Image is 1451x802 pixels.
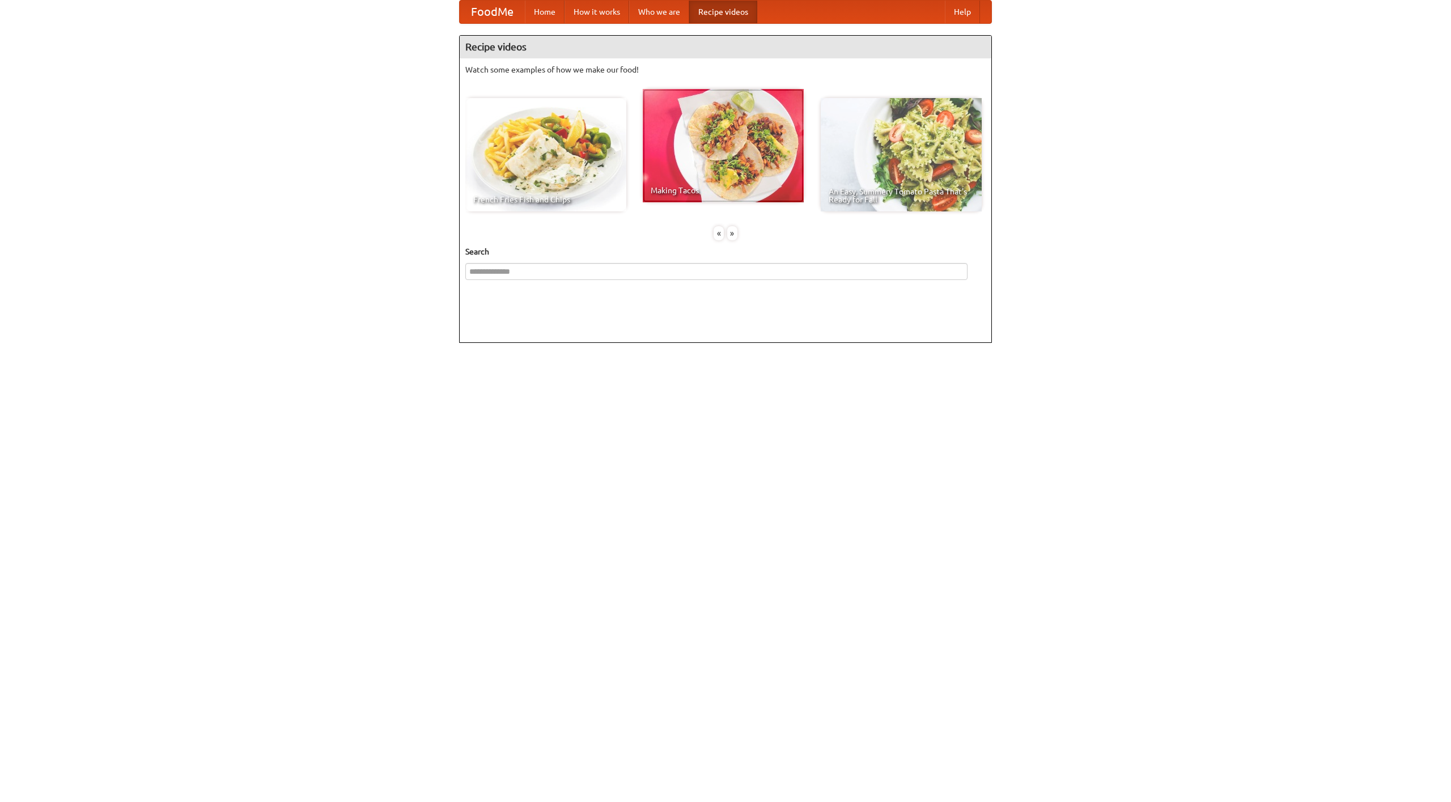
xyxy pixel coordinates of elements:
[651,186,796,194] span: Making Tacos
[460,1,525,23] a: FoodMe
[629,1,689,23] a: Who we are
[525,1,565,23] a: Home
[829,188,974,203] span: An Easy, Summery Tomato Pasta That's Ready for Fall
[465,64,986,75] p: Watch some examples of how we make our food!
[465,246,986,257] h5: Search
[727,226,737,240] div: »
[689,1,757,23] a: Recipe videos
[714,226,724,240] div: «
[565,1,629,23] a: How it works
[473,196,618,203] span: French Fries Fish and Chips
[465,98,626,211] a: French Fries Fish and Chips
[643,89,804,202] a: Making Tacos
[460,36,991,58] h4: Recipe videos
[821,98,982,211] a: An Easy, Summery Tomato Pasta That's Ready for Fall
[945,1,980,23] a: Help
